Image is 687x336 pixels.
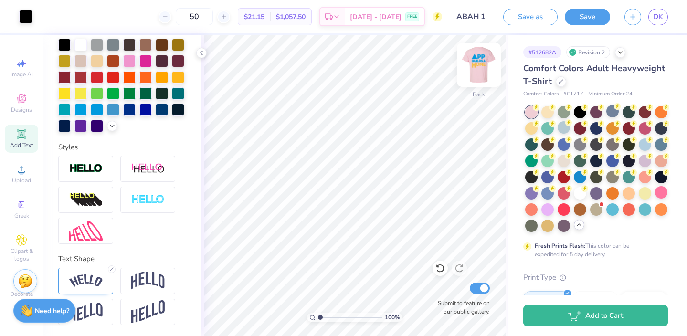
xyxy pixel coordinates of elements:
[588,90,636,98] span: Minimum Order: 24 +
[10,141,33,149] span: Add Text
[523,291,570,305] div: Screen Print
[523,63,665,87] span: Comfort Colors Adult Heavyweight T-Shirt
[565,9,610,25] button: Save
[523,305,668,326] button: Add to Cart
[14,212,29,220] span: Greek
[535,242,585,250] strong: Fresh Prints Flash:
[648,9,668,25] a: DK
[69,303,103,321] img: Flag
[523,46,561,58] div: # 512682A
[503,9,558,25] button: Save as
[11,106,32,114] span: Designs
[276,12,306,22] span: $1,057.50
[535,241,652,259] div: This color can be expedited for 5 day delivery.
[566,46,610,58] div: Revision 2
[5,247,38,262] span: Clipart & logos
[131,194,165,205] img: Negative Space
[523,272,668,283] div: Print Type
[563,90,583,98] span: # C1717
[653,11,663,22] span: DK
[407,13,417,20] span: FREE
[69,192,103,208] img: 3d Illusion
[131,300,165,324] img: Rise
[385,313,400,322] span: 100 %
[350,12,402,22] span: [DATE] - [DATE]
[572,291,618,305] div: Embroidery
[10,290,33,298] span: Decorate
[244,12,264,22] span: $21.15
[433,299,490,316] label: Submit to feature on our public gallery.
[35,306,69,315] strong: Need help?
[473,90,485,99] div: Back
[58,142,186,153] div: Styles
[69,220,103,241] img: Free Distort
[69,274,103,287] img: Arc
[523,90,559,98] span: Comfort Colors
[449,7,496,26] input: Untitled Design
[621,291,667,305] div: Digital Print
[11,71,33,78] span: Image AI
[58,253,186,264] div: Text Shape
[12,177,31,184] span: Upload
[131,272,165,290] img: Arch
[69,163,103,174] img: Stroke
[131,163,165,175] img: Shadow
[460,46,498,84] img: Back
[176,8,213,25] input: – –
